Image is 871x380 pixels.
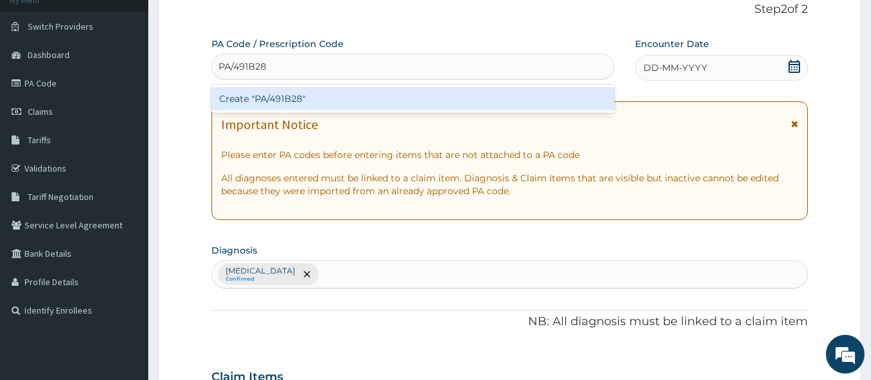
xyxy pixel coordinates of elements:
[211,244,257,257] label: Diagnosis
[28,134,51,146] span: Tariffs
[24,65,52,97] img: d_794563401_company_1708531726252_794563401
[221,172,799,197] p: All diagnoses entered must be linked to a claim item. Diagnosis & Claim Items that are visible bu...
[67,72,217,89] div: Chat with us now
[635,37,709,50] label: Encounter Date
[221,117,318,132] h1: Important Notice
[211,37,344,50] label: PA Code / Prescription Code
[75,110,178,241] span: We're online!
[211,87,615,110] div: Create "PA/491B28"
[28,49,70,61] span: Dashboard
[211,3,808,17] p: Step 2 of 2
[28,106,53,117] span: Claims
[211,6,242,37] div: Minimize live chat window
[211,314,808,330] p: NB: All diagnosis must be linked to a claim item
[221,148,799,161] p: Please enter PA codes before entering items that are not attached to a PA code
[643,61,707,74] span: DD-MM-YYYY
[6,248,246,293] textarea: Type your message and hit 'Enter'
[28,191,93,203] span: Tariff Negotiation
[28,21,93,32] span: Switch Providers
